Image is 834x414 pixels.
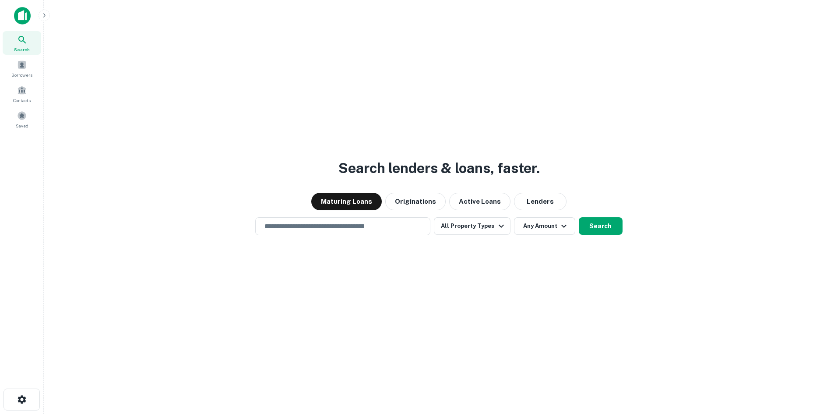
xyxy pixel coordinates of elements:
button: Lenders [514,193,567,210]
button: Active Loans [449,193,510,210]
button: Originations [385,193,446,210]
a: Borrowers [3,57,41,80]
iframe: Chat Widget [790,344,834,386]
a: Search [3,31,41,55]
span: Contacts [13,97,31,104]
span: Borrowers [11,71,32,78]
button: Maturing Loans [311,193,382,210]
button: Any Amount [514,217,575,235]
button: Search [579,217,623,235]
a: Saved [3,107,41,131]
span: Saved [16,122,28,129]
button: All Property Types [434,217,510,235]
span: Search [14,46,30,53]
img: capitalize-icon.png [14,7,31,25]
a: Contacts [3,82,41,106]
h3: Search lenders & loans, faster. [338,158,540,179]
